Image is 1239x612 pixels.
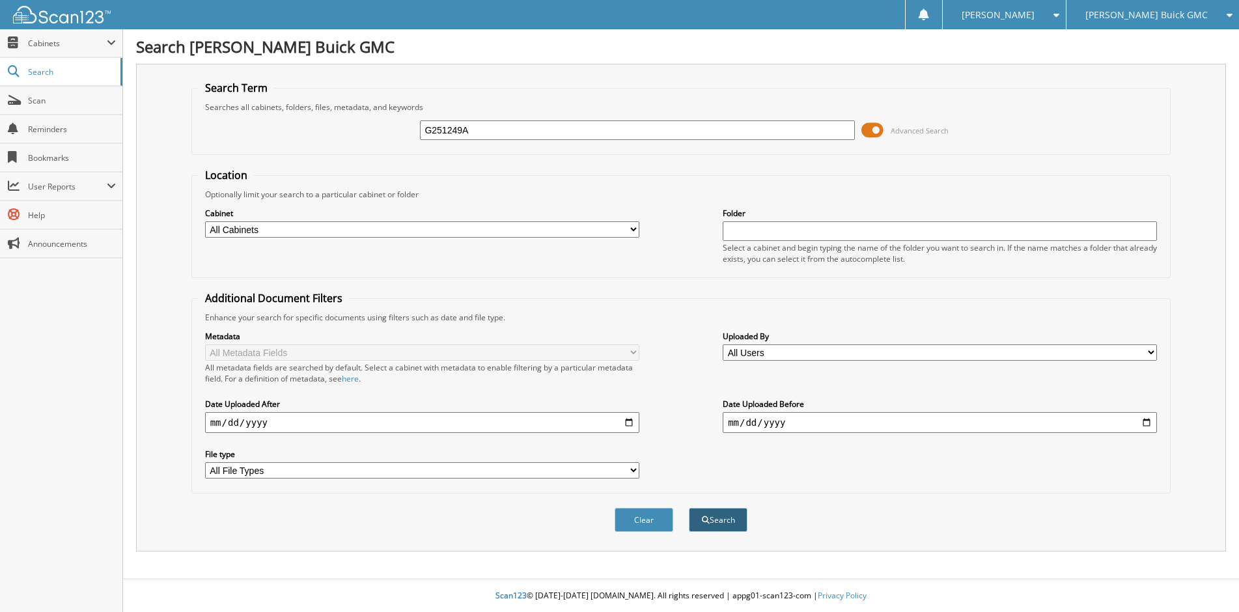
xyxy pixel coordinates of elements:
[205,412,639,433] input: start
[723,331,1157,342] label: Uploaded By
[723,242,1157,264] div: Select a cabinet and begin typing the name of the folder you want to search in. If the name match...
[199,291,349,305] legend: Additional Document Filters
[136,36,1226,57] h1: Search [PERSON_NAME] Buick GMC
[342,373,359,384] a: here
[205,449,639,460] label: File type
[199,312,1164,323] div: Enhance your search for specific documents using filters such as date and file type.
[28,238,116,249] span: Announcements
[13,6,111,23] img: scan123-logo-white.svg
[199,168,254,182] legend: Location
[199,81,274,95] legend: Search Term
[28,124,116,135] span: Reminders
[495,590,527,601] span: Scan123
[199,189,1164,200] div: Optionally limit your search to a particular cabinet or folder
[205,362,639,384] div: All metadata fields are searched by default. Select a cabinet with metadata to enable filtering b...
[723,412,1157,433] input: end
[28,38,107,49] span: Cabinets
[28,152,116,163] span: Bookmarks
[28,181,107,192] span: User Reports
[28,95,116,106] span: Scan
[199,102,1164,113] div: Searches all cabinets, folders, files, metadata, and keywords
[123,580,1239,612] div: © [DATE]-[DATE] [DOMAIN_NAME]. All rights reserved | appg01-scan123-com |
[891,126,949,135] span: Advanced Search
[818,590,867,601] a: Privacy Policy
[962,11,1035,19] span: [PERSON_NAME]
[723,208,1157,219] label: Folder
[689,508,747,532] button: Search
[1174,549,1239,612] iframe: Chat Widget
[205,208,639,219] label: Cabinet
[615,508,673,532] button: Clear
[1085,11,1208,19] span: [PERSON_NAME] Buick GMC
[28,66,114,77] span: Search
[205,331,639,342] label: Metadata
[28,210,116,221] span: Help
[205,398,639,410] label: Date Uploaded After
[723,398,1157,410] label: Date Uploaded Before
